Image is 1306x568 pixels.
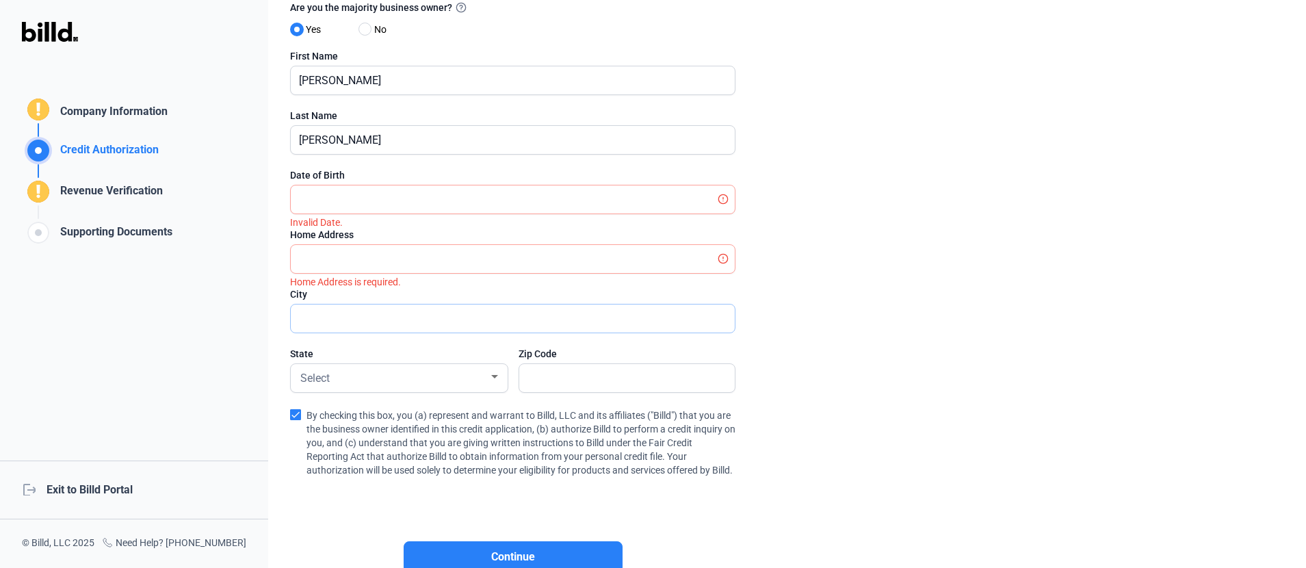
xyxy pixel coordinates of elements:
mat-icon: logout [22,482,36,495]
div: Need Help? [PHONE_NUMBER] [102,536,246,552]
img: Billd Logo [22,22,78,42]
div: © Billd, LLC 2025 [22,536,94,552]
div: Last Name [290,109,735,122]
span: Yes [300,21,321,38]
div: Date of Birth [290,168,735,182]
div: Company Information [55,103,168,123]
span: By checking this box, you (a) represent and warrant to Billd, LLC and its affiliates ("Billd") th... [306,406,735,477]
div: State [290,347,507,361]
div: Home Address [290,228,735,242]
i: Invalid Date. [290,217,343,228]
div: Zip Code [519,347,735,361]
div: City [290,287,735,301]
div: First Name [290,49,735,63]
span: Continue [491,549,535,565]
i: Home Address is required. [290,276,401,287]
span: No [369,21,387,38]
div: Revenue Verification [55,183,163,205]
div: Supporting Documents [55,224,172,246]
div: Credit Authorization [55,142,159,164]
span: Select [300,372,330,385]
